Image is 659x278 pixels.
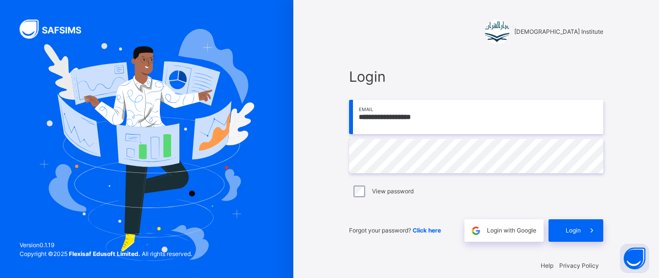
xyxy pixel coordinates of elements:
strong: Flexisaf Edusoft Limited. [69,250,140,257]
img: google.396cfc9801f0270233282035f929180a.svg [470,225,482,236]
span: Forgot your password? [349,227,441,234]
img: Hero Image [39,29,255,261]
span: Copyright © 2025 All rights reserved. [20,250,192,257]
span: Login [349,66,603,87]
a: Help [541,262,553,269]
span: Version 0.1.19 [20,241,192,250]
label: View password [372,187,414,196]
span: Login [566,226,581,235]
a: Privacy Policy [559,262,599,269]
img: SAFSIMS Logo [20,20,93,39]
span: Login with Google [487,226,536,235]
button: Open asap [620,244,649,273]
a: Click here [413,227,441,234]
span: [DEMOGRAPHIC_DATA] Institute [514,27,603,36]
